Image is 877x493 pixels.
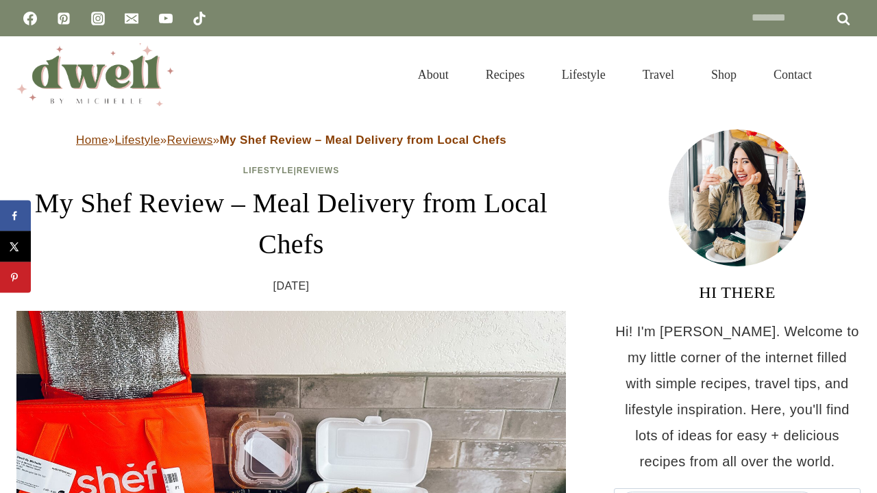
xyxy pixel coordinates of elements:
[16,43,174,106] img: DWELL by michelle
[220,134,506,147] strong: My Shef Review – Meal Delivery from Local Chefs
[399,51,830,99] nav: Primary Navigation
[837,63,861,86] button: View Search Form
[243,166,339,175] span: |
[614,318,861,475] p: Hi! I'm [PERSON_NAME]. Welcome to my little corner of the internet filled with simple recipes, tr...
[76,134,108,147] a: Home
[76,134,506,147] span: » » »
[118,5,145,32] a: Email
[186,5,213,32] a: TikTok
[243,166,294,175] a: Lifestyle
[467,51,543,99] a: Recipes
[624,51,693,99] a: Travel
[16,5,44,32] a: Facebook
[693,51,755,99] a: Shop
[115,134,160,147] a: Lifestyle
[543,51,624,99] a: Lifestyle
[84,5,112,32] a: Instagram
[399,51,467,99] a: About
[167,134,213,147] a: Reviews
[50,5,77,32] a: Pinterest
[755,51,830,99] a: Contact
[273,276,310,296] time: [DATE]
[16,183,566,265] h1: My Shef Review – Meal Delivery from Local Chefs
[152,5,180,32] a: YouTube
[614,280,861,305] h3: HI THERE
[297,166,339,175] a: Reviews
